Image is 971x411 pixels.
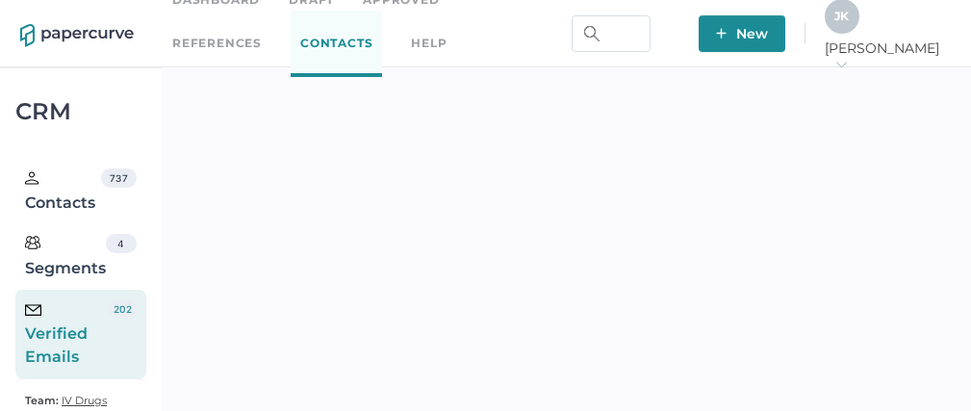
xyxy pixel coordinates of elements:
[101,168,137,188] div: 737
[699,15,785,52] button: New
[411,33,447,54] div: help
[20,24,134,47] img: papercurve-logo-colour.7244d18c.svg
[25,171,38,185] img: person.20a629c4.svg
[25,234,106,280] div: Segments
[291,11,382,77] a: Contacts
[106,234,137,253] div: 4
[109,299,138,319] div: 202
[25,304,41,316] img: email-icon-black.c777dcea.svg
[716,28,727,39] img: plus-white.e19ec114.svg
[25,235,40,250] img: segments.b9481e3d.svg
[584,26,600,41] img: search.bf03fe8b.svg
[834,58,848,71] i: arrow_right
[15,103,146,120] div: CRM
[825,39,951,74] span: [PERSON_NAME]
[834,9,849,23] span: J K
[62,394,107,407] span: IV Drugs
[25,299,109,369] div: Verified Emails
[572,15,651,52] input: Search Workspace
[172,33,262,54] a: References
[716,15,768,52] span: New
[25,168,101,215] div: Contacts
